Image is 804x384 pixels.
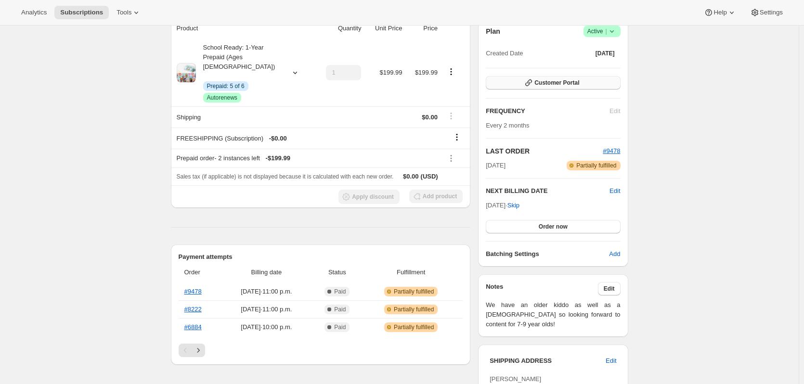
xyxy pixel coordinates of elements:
span: Sales tax (if applicable) is not displayed because it is calculated with each new order. [177,173,394,180]
span: - $0.00 [269,134,287,143]
h2: NEXT BILLING DATE [486,186,609,196]
span: [DATE] [486,161,506,170]
h3: SHIPPING ADDRESS [490,356,606,366]
img: product img [177,63,196,82]
span: | [605,27,607,35]
button: Edit [609,186,620,196]
span: $0.00 [422,114,438,121]
span: Paid [334,323,346,331]
span: Partially fulfilled [394,288,434,295]
h2: Plan [486,26,500,36]
span: Created Date [486,49,523,58]
span: Paid [334,306,346,313]
a: #9478 [184,288,202,295]
th: Quantity [313,18,364,39]
span: Fulfillment [365,268,457,277]
span: [DATE] · [486,202,519,209]
span: (USD) [419,172,438,181]
th: Order [179,262,221,283]
button: Shipping actions [443,111,459,121]
span: Partially fulfilled [394,323,434,331]
span: Edit [606,356,616,366]
th: Price [405,18,440,39]
span: Partially fulfilled [576,162,616,169]
span: Subscriptions [60,9,103,16]
span: Help [713,9,726,16]
span: Analytics [21,9,47,16]
span: Settings [760,9,783,16]
span: Edit [604,285,615,293]
span: Status [315,268,359,277]
span: - $199.99 [266,154,290,163]
span: Order now [539,223,568,230]
h2: FREQUENCY [486,106,609,116]
span: $0.00 [403,173,419,180]
th: Shipping [171,106,313,128]
a: #9478 [603,147,620,154]
span: Customer Portal [534,79,579,87]
button: Edit [598,282,621,295]
button: Customer Portal [486,76,620,90]
button: Add [603,246,626,262]
span: Autorenews [207,94,237,102]
button: Order now [486,220,620,233]
span: Paid [334,288,346,295]
h3: Notes [486,282,598,295]
button: Settings [744,6,789,19]
button: Skip [502,198,525,213]
nav: Pagination [179,344,463,357]
span: [DATE] · 11:00 p.m. [223,305,310,314]
button: Edit [600,353,622,369]
span: $199.99 [379,69,402,76]
span: Partially fulfilled [394,306,434,313]
span: Prepaid: 5 of 6 [207,82,245,90]
button: Product actions [443,66,459,77]
h2: Payment attempts [179,252,463,262]
div: FREESHIPPING (Subscription) [177,134,438,143]
h6: Batching Settings [486,249,609,259]
span: Add [609,249,620,259]
button: Analytics [15,6,52,19]
span: [DATE] · 11:00 p.m. [223,287,310,296]
th: Product [171,18,313,39]
th: Unit Price [364,18,405,39]
h2: LAST ORDER [486,146,603,156]
span: Skip [507,201,519,210]
button: Tools [111,6,147,19]
div: School Ready: 1-Year Prepaid (Ages [DEMOGRAPHIC_DATA]) [196,43,283,102]
button: #9478 [603,146,620,156]
button: Help [698,6,742,19]
span: We have an older kiddo as well as a [DEMOGRAPHIC_DATA] so looking forward to content for 7-9 year... [486,300,620,329]
span: [DATE] · 10:00 p.m. [223,322,310,332]
button: Next [192,344,205,357]
span: Billing date [223,268,310,277]
span: Active [587,26,617,36]
span: [DATE] [596,50,615,57]
span: $199.99 [415,69,438,76]
div: Prepaid order - 2 instances left [177,154,438,163]
a: #6884 [184,323,202,331]
button: Subscriptions [54,6,109,19]
a: #8222 [184,306,202,313]
span: Tools [117,9,131,16]
button: [DATE] [590,47,621,60]
span: Every 2 months [486,122,529,129]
